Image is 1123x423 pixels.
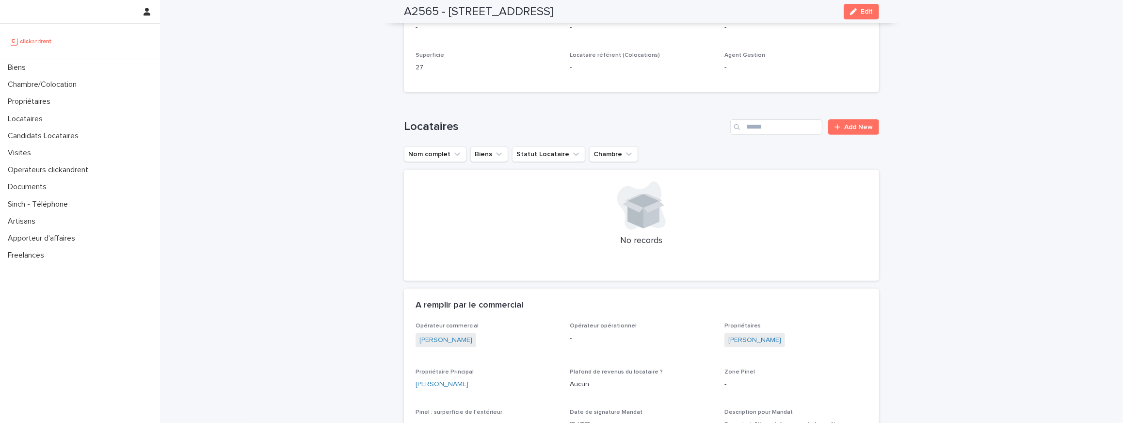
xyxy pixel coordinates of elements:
p: 27 [416,63,559,73]
input: Search [730,119,822,135]
button: Statut Locataire [512,146,585,162]
span: Locataire référent (Colocations) [570,52,660,58]
button: Biens [470,146,508,162]
p: Operateurs clickandrent [4,165,96,175]
p: Propriétaires [4,97,58,106]
p: Sinch - Téléphone [4,200,76,209]
p: Documents [4,182,54,192]
a: [PERSON_NAME] [728,335,781,345]
span: Opérateur commercial [416,323,479,329]
h1: Locataires [404,120,726,134]
span: Propriétaire Principal [416,369,474,375]
a: Add New [828,119,879,135]
button: Nom complet [404,146,466,162]
p: - [724,22,867,33]
p: Aucun [570,379,713,390]
span: Agent Gestion [724,52,765,58]
p: - [416,22,559,33]
h2: A2565 - [STREET_ADDRESS] [404,5,553,19]
p: - [570,22,713,33]
h2: A remplir par le commercial [416,300,523,311]
p: Candidats Locataires [4,131,86,141]
p: Locataires [4,114,50,124]
a: [PERSON_NAME] [416,379,468,390]
p: - [724,63,867,73]
span: Description pour Mandat [724,409,793,415]
p: - [570,333,713,343]
img: UCB0brd3T0yccxBKYDjQ [8,32,55,51]
button: Chambre [589,146,638,162]
span: Zone Pinel [724,369,755,375]
span: Pinel : surperficie de l'extérieur [416,409,502,415]
span: Add New [844,124,873,130]
span: Edit [861,8,873,15]
p: Apporteur d'affaires [4,234,83,243]
p: Artisans [4,217,43,226]
span: Propriétaires [724,323,761,329]
span: Date de signature Mandat [570,409,643,415]
span: Superficie [416,52,444,58]
p: No records [416,236,867,246]
p: - [724,379,867,390]
span: Opérateur opérationnel [570,323,637,329]
p: - [570,63,713,73]
p: Freelances [4,251,52,260]
p: Biens [4,63,33,72]
p: Chambre/Colocation [4,80,84,89]
p: Visites [4,148,39,158]
button: Edit [844,4,879,19]
a: [PERSON_NAME] [419,335,472,345]
span: Plafond de revenus du locataire ? [570,369,663,375]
